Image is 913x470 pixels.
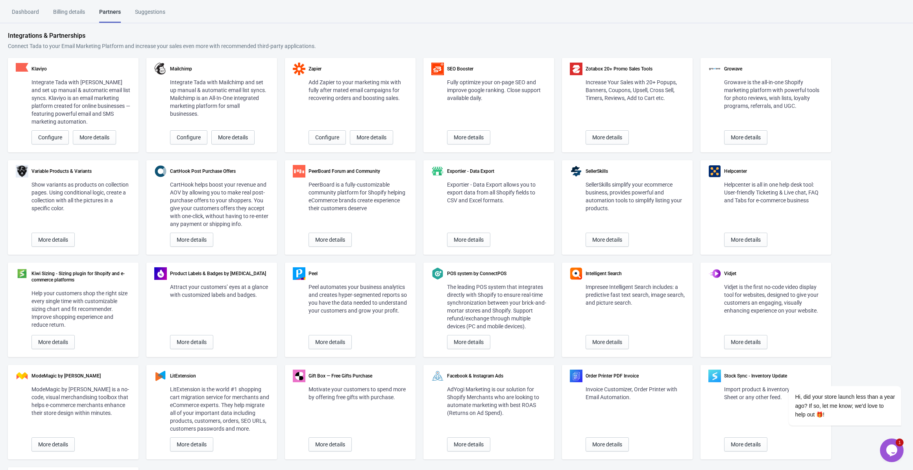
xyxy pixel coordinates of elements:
[586,130,629,144] button: More details
[99,8,121,23] div: Partners
[586,385,685,401] div: Invoice Customizer, Order Printer with Email Automation.
[724,373,823,379] div: Stock Sync - Inventory Update
[309,385,408,401] div: Motivate your customers to spend more by offering free gifts with purchase.
[570,267,582,280] img: partner-intel-search.png
[350,130,393,144] button: More details
[586,168,685,174] div: SellerSkills
[570,165,582,178] img: partner-sellerskills-logo.png
[447,168,546,174] div: Exportier - Data Export
[16,165,28,178] img: partner-variants-logo.png
[724,181,823,204] div: Helpcenter is all in one help desk tool: User-friendly Ticketing & Live chat, FAQ and Tabs for e-...
[431,63,444,75] img: partner-seobooster-logo.png
[293,63,305,75] img: zapier.svg
[170,335,213,349] button: More details
[170,283,269,299] div: Attract your customers’ eyes at a glance with customized labels and badges.
[724,233,767,247] button: More details
[570,63,582,75] img: partner-zotabox-logo.png
[31,168,131,174] div: Variable Products & Variants
[31,181,131,212] div: Show variants as products on collection pages. Using conditional logic, create a collection with ...
[724,437,767,451] button: More details
[447,335,490,349] button: More details
[708,165,721,178] img: partner-helpcenter-logo.png
[309,437,352,451] button: More details
[309,335,352,349] button: More details
[309,233,352,247] button: More details
[724,168,823,174] div: Helpcenter
[31,437,75,451] button: More details
[454,441,484,448] span: More details
[447,270,546,277] div: POS system by ConnectPOS
[135,8,165,22] div: Suggestions
[447,437,490,451] button: More details
[8,31,905,41] div: Integrations & Partnerships
[586,437,629,451] button: More details
[8,42,905,50] div: Connect Tada to your Email Marketing Platform and increase your sales even more with recommended ...
[731,441,761,448] span: More details
[170,181,269,228] div: CartHook helps boost your revenue and AOV by allowing you to make real post-purchase offers to yo...
[170,385,269,433] div: LitExtension is the world #1 shopping cart migration service for merchants and eCommerce experts....
[724,385,823,401] div: Import product & inventory from Google Sheet or any other feed.
[31,130,69,144] button: Configure
[16,370,28,382] img: partner-modemagic.png
[38,237,68,243] span: More details
[586,181,685,212] div: SellerSkills simplify your ecommerce business, provides powerful and automation tools to simplify...
[154,267,167,280] img: partner-productlabel-logo.png
[315,339,345,345] span: More details
[218,134,248,141] span: More details
[170,130,207,144] button: Configure
[586,270,685,277] div: Intelligent Search
[447,385,546,417] div: AdYogi Marketing is our solution for Shopify Merchants who are looking to automate marketing with...
[309,66,408,72] div: Zapier
[170,233,213,247] button: More details
[31,270,131,283] div: Kiwi Sizing - Sizing plugin for Shopify and e-commerce platforms
[31,78,131,126] div: Integrate Tada with [PERSON_NAME] and set up manual & automatic email list syncs. Klaviyo is an e...
[592,237,622,243] span: More details
[170,373,269,379] div: LitExtension
[154,370,167,382] img: partner-litextension-logo.png
[447,233,490,247] button: More details
[431,165,444,178] img: partner-exportier-logo.png
[211,130,255,144] button: More details
[170,270,269,277] div: Product Labels & Badges by [MEDICAL_DATA]
[724,283,823,315] div: Vidjet is the first no-code video display tool for websites, designed to give your customers an e...
[315,441,345,448] span: More details
[315,237,345,243] span: More details
[880,439,905,462] iframe: chat widget
[724,78,823,110] div: Growave is the all-in-one Shopify marketing platform with powerful tools for photo reviews, wish ...
[309,78,408,102] div: Add Zapier to your marketing mix with fully after mated email campaigns for recovering orders and...
[724,66,823,72] div: Growave
[431,267,444,280] img: partner-connectpos-logo.png
[592,441,622,448] span: More details
[708,63,721,75] img: partner-growave-logo.png
[724,270,823,277] div: Vidjet
[592,134,622,141] span: More details
[12,8,39,22] div: Dashboard
[431,370,444,382] img: partner-adyogi-logo.png
[454,134,484,141] span: More details
[177,237,207,243] span: More details
[73,130,116,144] button: More details
[31,373,131,379] div: ModeMagic by [PERSON_NAME]
[447,66,546,72] div: SEO Booster
[724,335,767,349] button: More details
[16,63,28,72] img: klaviyo.png
[309,373,408,379] div: Gift Box — Free Gifts Purchase
[447,78,546,102] div: Fully optimize your on-page SEO and improve google ranking. Close support available daily.
[293,165,305,178] img: partner-peerboard-logo.png
[170,437,213,451] button: More details
[586,66,685,72] div: Zotabox 20+ Promo Sales Tools
[708,370,721,382] img: partner-stocksync-logo.png
[586,233,629,247] button: More details
[592,339,622,345] span: More details
[763,342,905,435] iframe: chat widget
[38,441,68,448] span: More details
[309,181,408,212] div: PeerBoard is a fully-customizable community platform for Shopify helping eCommerce brands create ...
[724,130,767,144] button: More details
[586,373,685,379] div: Order Printer PDF Invoice
[154,63,167,75] img: mailchimp.png
[570,370,582,382] img: partner-order-printer-pdf-invoice-logo.png
[447,130,490,144] button: More details
[16,267,28,280] img: partner-logo-kiwi.png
